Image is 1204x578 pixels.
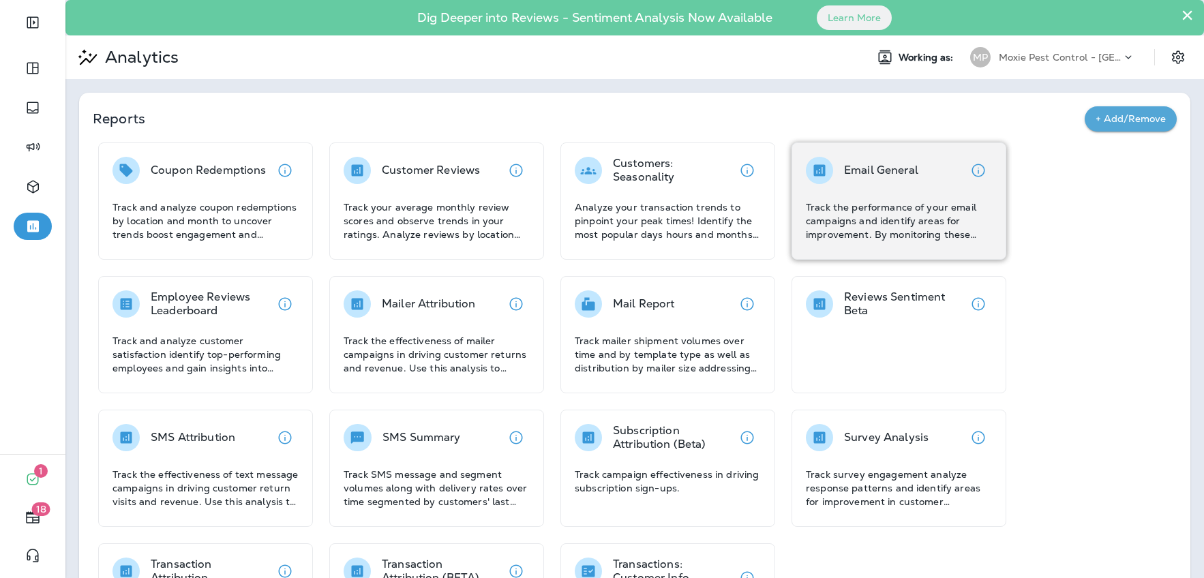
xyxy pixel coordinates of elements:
button: Expand Sidebar [14,9,52,36]
p: Track the performance of your email campaigns and identify areas for improvement. By monitoring t... [806,200,992,241]
button: 18 [14,504,52,531]
button: View details [271,290,299,318]
button: View details [965,290,992,318]
button: 1 [14,466,52,493]
button: View details [734,290,761,318]
button: View details [502,290,530,318]
p: Track campaign effectiveness in driving subscription sign-ups. [575,468,761,495]
p: Track survey engagement analyze response patterns and identify areas for improvement in customer ... [806,468,992,508]
button: View details [965,157,992,184]
p: Track SMS message and segment volumes along with delivery rates over time segmented by customers'... [344,468,530,508]
p: Employee Reviews Leaderboard [151,290,271,318]
p: SMS Attribution [151,431,235,444]
p: Reviews Sentiment Beta [844,290,965,318]
p: SMS Summary [382,431,461,444]
p: Moxie Pest Control - [GEOGRAPHIC_DATA] [999,52,1122,63]
p: Customer Reviews [382,164,480,177]
p: Track your average monthly review scores and observe trends in your ratings. Analyze reviews by l... [344,200,530,241]
p: Coupon Redemptions [151,164,267,177]
p: Subscription Attribution (Beta) [613,424,734,451]
button: View details [271,157,299,184]
p: Analytics [100,47,179,67]
button: Close [1181,4,1194,26]
p: Dig Deeper into Reviews - Sentiment Analysis Now Available [378,16,812,20]
span: Working as: [899,52,957,63]
p: Track and analyze coupon redemptions by location and month to uncover trends boost engagement and... [112,200,299,241]
p: Mail Report [613,297,675,311]
span: 1 [34,464,48,478]
p: Customers: Seasonality [613,157,734,184]
button: Settings [1166,45,1190,70]
span: 18 [32,502,50,516]
button: View details [734,157,761,184]
p: Survey Analysis [844,431,929,444]
button: View details [502,424,530,451]
button: View details [734,424,761,451]
button: + Add/Remove [1085,106,1177,132]
p: Track the effectiveness of text message campaigns in driving customer return visits and revenue. ... [112,468,299,508]
p: Track the effectiveness of mailer campaigns in driving customer returns and revenue. Use this ana... [344,334,530,375]
div: MP [970,47,991,67]
button: Learn More [817,5,892,30]
p: Reports [93,109,1085,128]
p: Track and analyze customer satisfaction identify top-performing employees and gain insights into ... [112,334,299,375]
button: View details [502,157,530,184]
p: Mailer Attribution [382,297,476,311]
button: View details [965,424,992,451]
button: View details [271,424,299,451]
p: Email General [844,164,918,177]
p: Analyze your transaction trends to pinpoint your peak times! Identify the most popular days hours... [575,200,761,241]
p: Track mailer shipment volumes over time and by template type as well as distribution by mailer si... [575,334,761,375]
